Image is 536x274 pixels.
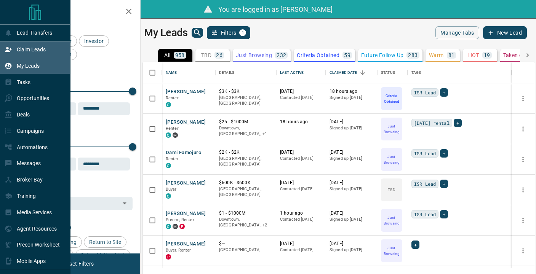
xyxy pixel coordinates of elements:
span: Renter [166,126,179,131]
div: Name [166,62,177,83]
p: $3K - $3K [219,88,272,95]
span: Return to Site [86,239,124,245]
p: Signed up [DATE] [330,247,373,253]
p: $--- [219,241,272,247]
div: condos.ca [166,163,171,168]
p: Contacted [DATE] [280,247,322,253]
p: 19 [484,53,490,58]
button: [PERSON_NAME] [166,180,206,187]
button: more [517,93,529,104]
button: [PERSON_NAME] [166,241,206,248]
p: Just Browsing [382,123,402,135]
button: more [517,215,529,226]
p: All [164,53,170,58]
div: Tags [408,62,512,83]
p: [DATE] [330,119,373,125]
span: + [414,241,417,249]
div: + [440,88,448,97]
div: Claimed Date [326,62,377,83]
p: Signed up [DATE] [330,217,373,223]
span: + [443,89,445,96]
button: Filters1 [207,26,251,39]
h1: My Leads [144,27,188,39]
div: mrloft.ca [173,224,178,229]
button: [PERSON_NAME] [166,88,206,96]
p: [DATE] [330,180,373,186]
p: [DATE] [330,241,373,247]
p: [GEOGRAPHIC_DATA] [219,247,272,253]
span: 1 [240,30,245,35]
p: West End, Toronto [219,217,272,228]
p: [DATE] [280,88,322,95]
span: Set up Listing Alert [78,252,128,258]
span: + [443,150,445,157]
p: Contacted [DATE] [280,217,322,223]
p: Signed up [DATE] [330,156,373,162]
p: Just Browsing [382,215,402,226]
p: Criteria Obtained [297,53,339,58]
button: more [517,184,529,196]
p: 59 [344,53,350,58]
div: property.ca [179,224,185,229]
p: Contacted [DATE] [280,156,322,162]
p: Just Browsing [236,53,272,58]
div: condos.ca [166,102,171,107]
p: Contacted [DATE] [280,186,322,192]
span: [DATE] rental [414,119,450,127]
p: [DATE] [330,210,373,217]
p: Signed up [DATE] [330,186,373,192]
p: Just Browsing [382,154,402,165]
p: Signed up [DATE] [330,95,373,101]
button: more [517,123,529,135]
div: + [440,210,448,218]
div: Name [162,62,215,83]
p: 232 [277,53,286,58]
span: + [443,210,445,218]
div: Claimed Date [330,62,357,83]
p: Warm [429,53,444,58]
button: Dami Famojuro [166,149,202,156]
p: Toronto [219,125,272,137]
p: [GEOGRAPHIC_DATA], [GEOGRAPHIC_DATA] [219,156,272,167]
p: [GEOGRAPHIC_DATA], [GEOGRAPHIC_DATA] [219,95,272,107]
button: New Lead [483,26,527,39]
p: [DATE] [280,241,322,247]
p: 958 [175,53,185,58]
h2: Filters [24,8,133,17]
div: Last Active [276,62,326,83]
p: 26 [216,53,222,58]
p: 18 hours ago [280,119,322,125]
button: Manage Tabs [435,26,479,39]
p: 283 [408,53,418,58]
span: ISR Lead [414,89,436,96]
button: Open [119,198,130,209]
span: Renter [166,96,179,100]
div: mrloft.ca [173,132,178,138]
button: [PERSON_NAME] [166,210,206,217]
button: more [517,154,529,165]
span: Investor [82,38,106,44]
div: + [440,149,448,158]
p: 1 hour ago [280,210,322,217]
p: [DATE] [280,149,322,156]
span: Buyer, Renter [166,248,191,253]
p: $2K - $2K [219,149,272,156]
div: condos.ca [166,224,171,229]
div: Details [219,62,234,83]
div: condos.ca [166,132,171,138]
div: property.ca [166,254,171,260]
div: Return to Site [84,236,126,248]
div: + [454,119,462,127]
p: TBD [201,53,211,58]
p: $25 - $1000M [219,119,272,125]
span: + [443,180,445,188]
div: + [411,241,419,249]
span: + [456,119,459,127]
div: Details [215,62,276,83]
p: 18 hours ago [330,88,373,95]
span: ISR Lead [414,150,436,157]
button: Sort [357,67,368,78]
div: Status [377,62,408,83]
p: $1 - $1000M [219,210,272,217]
div: Set up Listing Alert [75,249,130,261]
